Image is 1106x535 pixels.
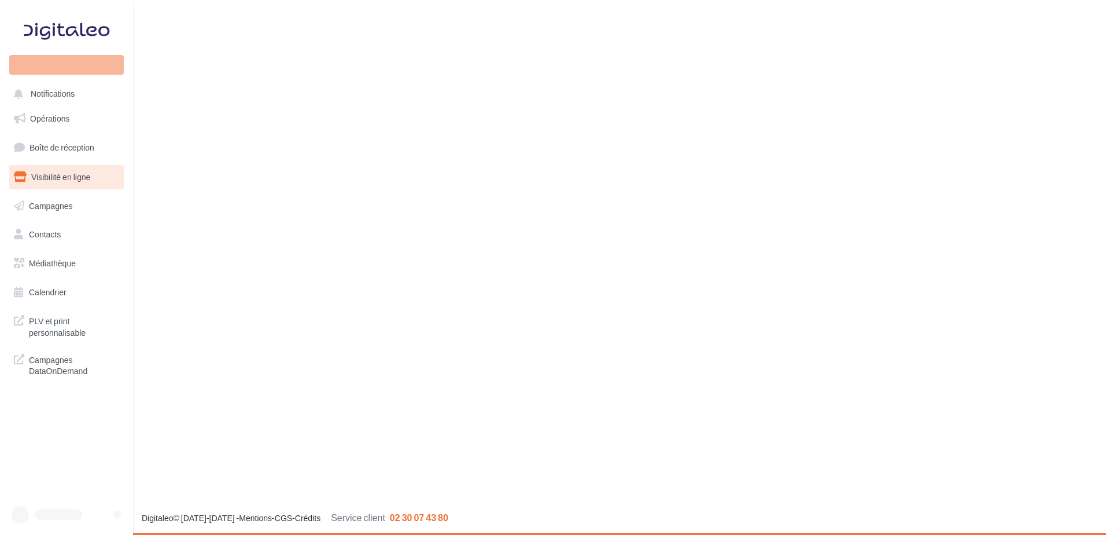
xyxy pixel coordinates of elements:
a: CGS [275,513,292,523]
a: Campagnes DataOnDemand [7,347,126,382]
span: Contacts [29,229,61,239]
a: Visibilité en ligne [7,165,126,189]
span: Notifications [31,89,75,99]
span: Médiathèque [29,258,76,268]
a: Campagnes [7,194,126,218]
span: Boîte de réception [30,142,94,152]
span: Visibilité en ligne [31,172,90,182]
span: Opérations [30,113,69,123]
span: Campagnes [29,200,73,210]
div: Nouvelle campagne [9,55,124,75]
a: Médiathèque [7,251,126,276]
span: PLV et print personnalisable [29,313,119,338]
a: Contacts [7,222,126,247]
a: PLV et print personnalisable [7,309,126,343]
span: Calendrier [29,287,67,297]
span: © [DATE]-[DATE] - - - [142,513,448,523]
span: 02 30 07 43 80 [390,512,448,523]
a: Digitaleo [142,513,173,523]
a: Opérations [7,107,126,131]
a: Crédits [295,513,320,523]
a: Boîte de réception [7,135,126,160]
span: Service client [331,512,385,523]
span: Campagnes DataOnDemand [29,352,119,377]
a: Mentions [239,513,272,523]
a: Calendrier [7,280,126,305]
